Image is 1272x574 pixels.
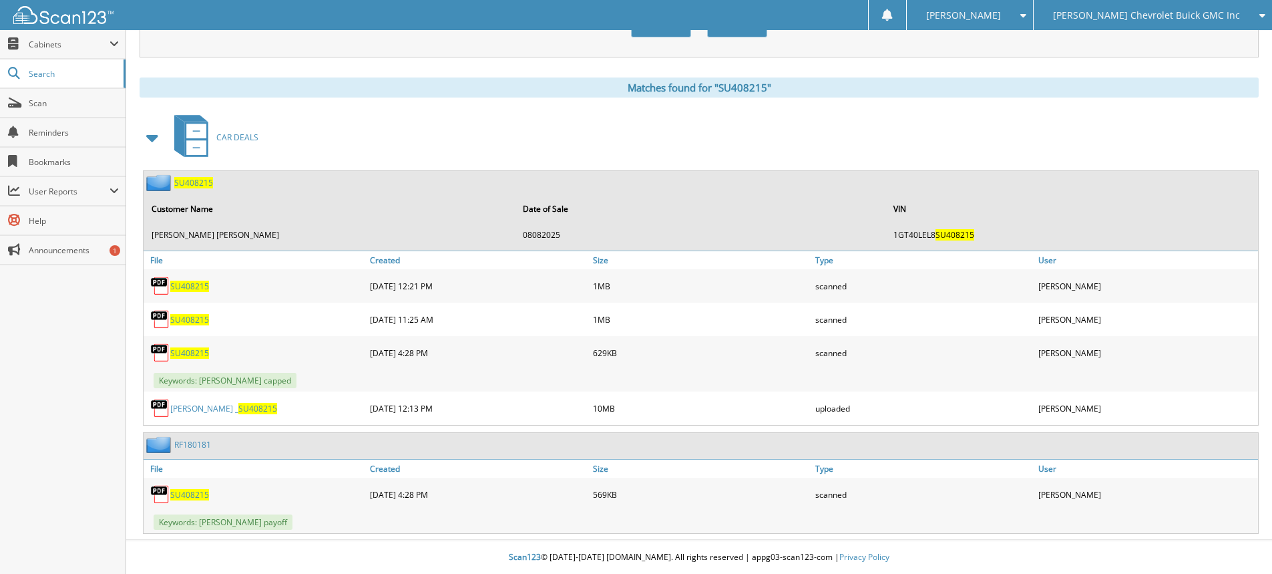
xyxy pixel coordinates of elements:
[1035,460,1258,478] a: User
[170,281,209,292] a: SU408215
[144,460,367,478] a: File
[146,436,174,453] img: folder2.png
[146,174,174,191] img: folder2.png
[150,309,170,329] img: PDF.png
[29,215,119,227] span: Help
[216,132,258,143] span: CAR DEALS
[935,229,974,241] span: SU408215
[29,127,119,138] span: Reminders
[1035,306,1258,333] div: [PERSON_NAME]
[509,551,541,563] span: Scan123
[590,481,813,508] div: 569KB
[150,484,170,505] img: PDF.png
[1035,251,1258,269] a: User
[145,195,515,223] th: Customer Name
[174,439,211,450] a: RF180181
[154,373,296,388] span: Keywords: [PERSON_NAME] capped
[590,251,813,269] a: Size
[367,251,590,269] a: Created
[150,398,170,418] img: PDF.png
[516,195,886,223] th: Date of Sale
[154,515,292,530] span: Keywords: [PERSON_NAME] payoff
[145,224,515,246] td: [PERSON_NAME] [PERSON_NAME]
[238,403,277,414] span: SU408215
[29,186,110,197] span: User Reports
[590,273,813,299] div: 1MB
[126,541,1272,574] div: © [DATE]-[DATE] [DOMAIN_NAME]. All rights reserved | appg03-scan123-com |
[590,460,813,478] a: Size
[367,339,590,366] div: [DATE] 4:28 PM
[174,177,213,188] a: SU408215
[170,347,209,359] a: SU408215
[150,276,170,296] img: PDF.png
[926,11,1001,19] span: [PERSON_NAME]
[140,78,1259,98] div: Matches found for "SU408215"
[812,251,1035,269] a: Type
[590,306,813,333] div: 1MB
[812,273,1035,299] div: scanned
[1035,395,1258,422] div: [PERSON_NAME]
[1035,481,1258,508] div: [PERSON_NAME]
[590,395,813,422] div: 10MB
[29,39,110,50] span: Cabinets
[812,460,1035,478] a: Type
[887,224,1257,246] td: 1GT40LEL8
[29,245,119,256] span: Announcements
[516,224,886,246] td: 08082025
[1035,273,1258,299] div: [PERSON_NAME]
[170,489,209,500] a: SU408215
[367,460,590,478] a: Created
[29,98,119,109] span: Scan
[29,156,119,168] span: Bookmarks
[367,395,590,422] div: [DATE] 12:13 PM
[170,403,277,414] a: [PERSON_NAME] _SU408215
[1053,11,1240,19] span: [PERSON_NAME] Chevrolet Buick GMC Inc
[367,481,590,508] div: [DATE] 4:28 PM
[590,339,813,366] div: 629KB
[367,273,590,299] div: [DATE] 12:21 PM
[812,481,1035,508] div: scanned
[110,245,120,256] div: 1
[29,68,117,80] span: Search
[812,339,1035,366] div: scanned
[367,306,590,333] div: [DATE] 11:25 AM
[839,551,889,563] a: Privacy Policy
[150,343,170,363] img: PDF.png
[887,195,1257,223] th: VIN
[812,306,1035,333] div: scanned
[170,314,209,325] a: SU408215
[166,111,258,164] a: CAR DEALS
[812,395,1035,422] div: uploaded
[1035,339,1258,366] div: [PERSON_NAME]
[144,251,367,269] a: File
[13,6,114,24] img: scan123-logo-white.svg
